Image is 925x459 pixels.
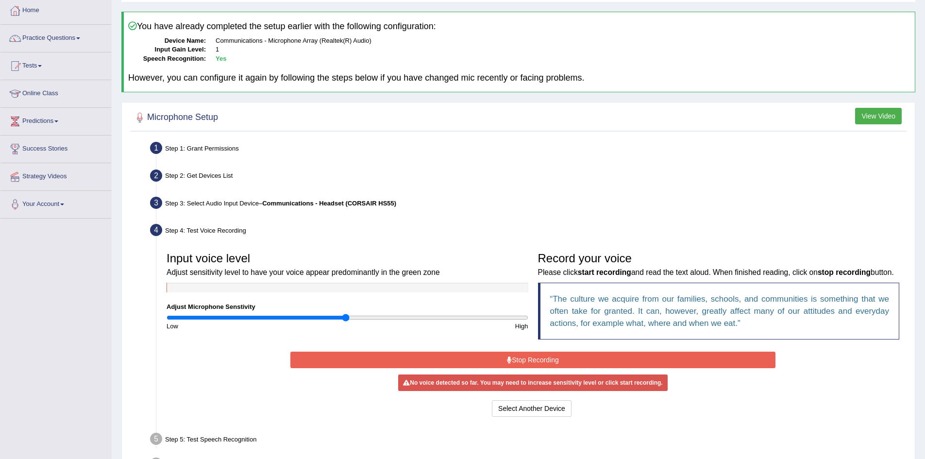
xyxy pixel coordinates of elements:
[538,252,900,278] h3: Record your voice
[128,21,910,32] h4: You have already completed the setup earlier with the following configuration:
[398,374,667,391] div: No voice detected so far. You may need to increase sensitivity level or click start recording.
[0,191,111,215] a: Your Account
[855,108,902,124] button: View Video
[167,302,255,311] label: Adjust Microphone Senstivity
[128,73,910,83] h4: However, you can configure it again by following the steps below if you have changed mic recently...
[0,52,111,77] a: Tests
[133,110,218,125] h2: Microphone Setup
[146,139,910,160] div: Step 1: Grant Permissions
[0,163,111,187] a: Strategy Videos
[259,200,396,207] span: –
[290,352,775,368] button: Stop Recording
[347,322,533,331] div: High
[0,108,111,132] a: Predictions
[538,268,894,276] small: Please click and read the text aloud. When finished reading, click on button.
[216,55,226,62] b: Yes
[216,45,910,54] dd: 1
[128,54,206,64] dt: Speech Recognition:
[0,80,111,104] a: Online Class
[146,194,910,215] div: Step 3: Select Audio Input Device
[0,25,111,49] a: Practice Questions
[128,36,206,46] dt: Device Name:
[146,430,910,451] div: Step 5: Test Speech Recognition
[578,268,631,276] b: start recording
[167,252,528,278] h3: Input voice level
[146,167,910,188] div: Step 2: Get Devices List
[162,322,347,331] div: Low
[0,136,111,160] a: Success Stories
[167,268,440,276] small: Adjust sensitivity level to have your voice appear predominantly in the green zone
[262,200,396,207] b: Communications - Headset (CORSAIR HS55)
[146,221,910,242] div: Step 4: Test Voice Recording
[492,400,572,417] button: Select Another Device
[550,294,890,328] q: The culture we acquire from our families, schools, and communities is something that we often tak...
[216,36,910,46] dd: Communications - Microphone Array (Realtek(R) Audio)
[818,268,871,276] b: stop recording
[128,45,206,54] dt: Input Gain Level:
